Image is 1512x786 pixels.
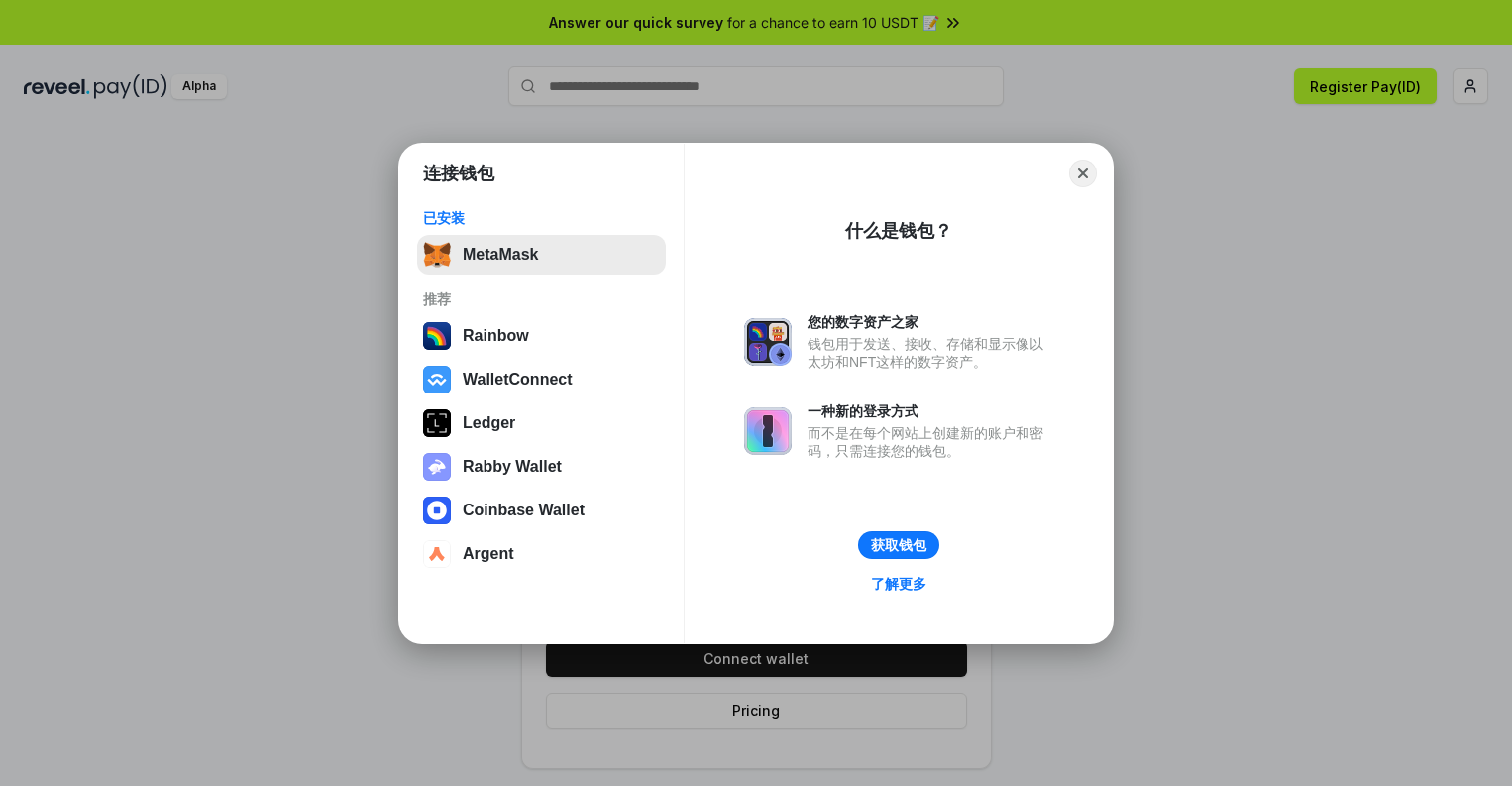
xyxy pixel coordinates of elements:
button: Rabby Wallet [417,447,666,487]
div: Coinbase Wallet [463,502,585,519]
div: Rabby Wallet [463,458,562,476]
img: svg+xml,%3Csvg%20width%3D%2228%22%20height%3D%2228%22%20viewBox%3D%220%200%2028%2028%22%20fill%3D... [423,497,451,524]
img: svg+xml,%3Csvg%20fill%3D%22none%22%20height%3D%2233%22%20viewBox%3D%220%200%2035%2033%22%20width%... [423,241,451,269]
img: svg+xml,%3Csvg%20xmlns%3D%22http%3A%2F%2Fwww.w3.org%2F2000%2Fsvg%22%20width%3D%2228%22%20height%3... [423,409,451,437]
div: MetaMask [463,246,538,264]
button: 获取钱包 [858,531,939,559]
button: Rainbow [417,316,666,356]
div: 已安装 [423,209,660,227]
img: svg+xml,%3Csvg%20width%3D%22120%22%20height%3D%22120%22%20viewBox%3D%220%200%20120%20120%22%20fil... [423,322,451,350]
div: Rainbow [463,327,529,345]
button: Close [1069,160,1097,187]
button: WalletConnect [417,360,666,399]
div: 获取钱包 [871,536,926,554]
div: 了解更多 [871,575,926,593]
button: Argent [417,534,666,574]
div: 您的数字资产之家 [808,313,1053,331]
div: WalletConnect [463,371,573,389]
div: 钱包用于发送、接收、存储和显示像以太坊和NFT这样的数字资产。 [808,335,1053,371]
img: svg+xml,%3Csvg%20width%3D%2228%22%20height%3D%2228%22%20viewBox%3D%220%200%2028%2028%22%20fill%3D... [423,366,451,393]
div: 一种新的登录方式 [808,402,1053,420]
img: svg+xml,%3Csvg%20xmlns%3D%22http%3A%2F%2Fwww.w3.org%2F2000%2Fsvg%22%20fill%3D%22none%22%20viewBox... [744,318,792,366]
h1: 连接钱包 [423,162,494,185]
img: svg+xml,%3Csvg%20xmlns%3D%22http%3A%2F%2Fwww.w3.org%2F2000%2Fsvg%22%20fill%3D%22none%22%20viewBox... [423,453,451,481]
div: Ledger [463,414,515,432]
a: 了解更多 [859,571,938,597]
div: Argent [463,545,514,563]
div: 什么是钱包？ [845,219,952,243]
button: Ledger [417,403,666,443]
button: MetaMask [417,235,666,275]
div: 而不是在每个网站上创建新的账户和密码，只需连接您的钱包。 [808,424,1053,460]
img: svg+xml,%3Csvg%20width%3D%2228%22%20height%3D%2228%22%20viewBox%3D%220%200%2028%2028%22%20fill%3D... [423,540,451,568]
img: svg+xml,%3Csvg%20xmlns%3D%22http%3A%2F%2Fwww.w3.org%2F2000%2Fsvg%22%20fill%3D%22none%22%20viewBox... [744,407,792,455]
button: Coinbase Wallet [417,491,666,530]
div: 推荐 [423,290,660,308]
